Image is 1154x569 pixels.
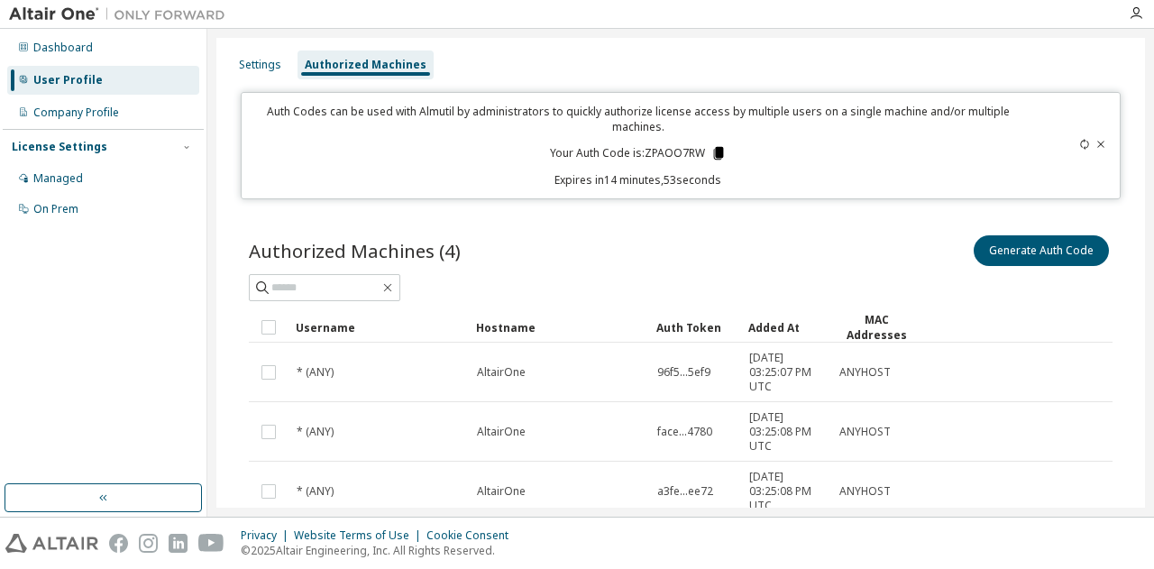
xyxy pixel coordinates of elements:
[297,425,334,439] span: * (ANY)
[33,106,119,120] div: Company Profile
[33,171,83,186] div: Managed
[33,202,78,216] div: On Prem
[33,73,103,87] div: User Profile
[198,534,224,553] img: youtube.svg
[296,313,462,342] div: Username
[477,365,526,380] span: AltairOne
[749,410,823,454] span: [DATE] 03:25:08 PM UTC
[656,313,734,342] div: Auth Token
[139,534,158,553] img: instagram.svg
[838,312,914,343] div: MAC Addresses
[252,172,1023,188] p: Expires in 14 minutes, 53 seconds
[426,528,519,543] div: Cookie Consent
[297,484,334,499] span: * (ANY)
[477,484,526,499] span: AltairOne
[109,534,128,553] img: facebook.svg
[297,365,334,380] span: * (ANY)
[477,425,526,439] span: AltairOne
[5,534,98,553] img: altair_logo.svg
[749,351,823,394] span: [DATE] 03:25:07 PM UTC
[749,470,823,513] span: [DATE] 03:25:08 PM UTC
[839,484,891,499] span: ANYHOST
[657,484,713,499] span: a3fe...ee72
[9,5,234,23] img: Altair One
[252,104,1023,134] p: Auth Codes can be used with Almutil by administrators to quickly authorize license access by mult...
[294,528,426,543] div: Website Terms of Use
[839,425,891,439] span: ANYHOST
[12,140,107,154] div: License Settings
[241,528,294,543] div: Privacy
[239,58,281,72] div: Settings
[657,365,710,380] span: 96f5...5ef9
[839,365,891,380] span: ANYHOST
[33,41,93,55] div: Dashboard
[241,543,519,558] p: © 2025 Altair Engineering, Inc. All Rights Reserved.
[169,534,188,553] img: linkedin.svg
[974,235,1109,266] button: Generate Auth Code
[550,145,727,161] p: Your Auth Code is: ZPAOO7RW
[249,238,461,263] span: Authorized Machines (4)
[305,58,426,72] div: Authorized Machines
[657,425,712,439] span: face...4780
[476,313,642,342] div: Hostname
[748,313,824,342] div: Added At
